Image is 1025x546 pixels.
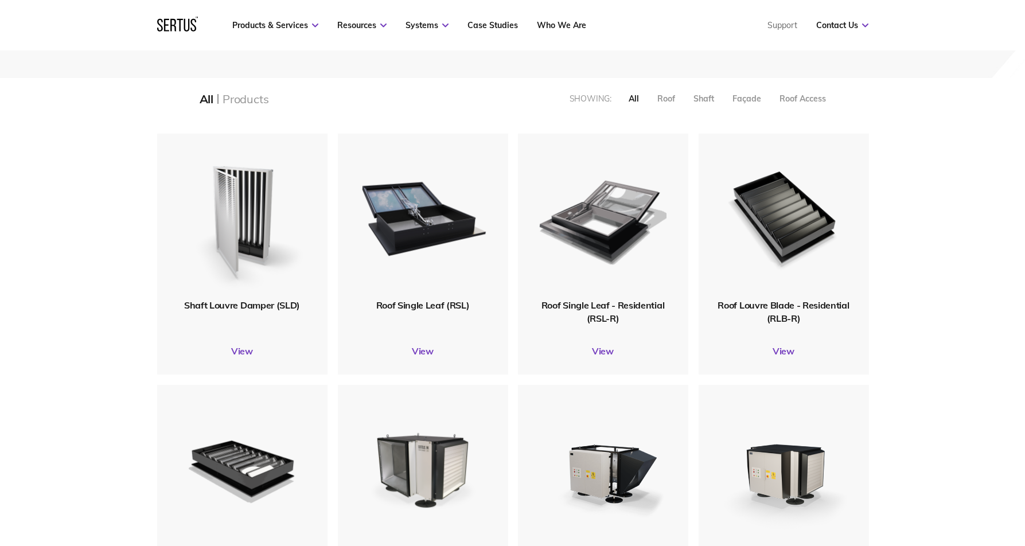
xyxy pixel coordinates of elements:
span: Roof Single Leaf (RSL) [376,299,470,311]
div: Products [223,92,268,106]
a: Contact Us [816,20,868,30]
a: Products & Services [232,20,318,30]
span: Shaft Louvre Damper (SLD) [184,299,300,311]
a: View [518,345,688,357]
div: Showing: [570,93,611,104]
a: Resources [337,20,387,30]
a: Support [767,20,797,30]
a: View [699,345,869,357]
a: Who We Are [537,20,586,30]
div: Shaft [693,93,714,104]
span: Roof Single Leaf - Residential (RSL-R) [541,299,664,323]
span: Roof Louvre Blade - Residential (RLB-R) [718,299,849,323]
div: Roof [657,93,675,104]
a: View [157,345,328,357]
div: Façade [732,93,761,104]
div: All [629,93,639,104]
a: View [338,345,508,357]
a: Case Studies [467,20,518,30]
div: Roof Access [780,93,826,104]
a: Systems [406,20,449,30]
div: All [200,92,213,106]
